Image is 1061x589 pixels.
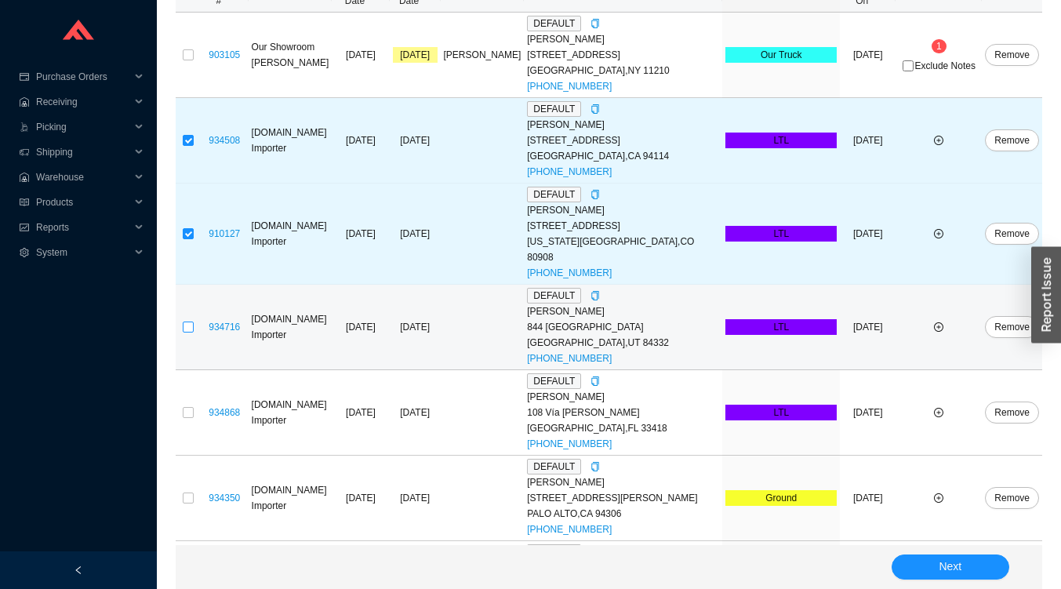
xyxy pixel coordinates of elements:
div: [DATE] [393,226,438,242]
div: [DOMAIN_NAME] Importer [252,397,329,428]
div: [STREET_ADDRESS][PERSON_NAME] [527,490,719,506]
div: LTL [725,133,837,148]
div: [PERSON_NAME] [527,389,719,405]
span: plus-circle [934,493,943,503]
span: Remove [994,405,1030,420]
span: Remove [994,319,1030,335]
span: DEFAULT [527,373,581,389]
span: plus-circle [934,136,943,145]
td: [DATE] [840,370,896,456]
td: [PERSON_NAME] [441,13,525,98]
div: [STREET_ADDRESS] [527,47,719,63]
a: [PHONE_NUMBER] [527,524,612,535]
button: Remove [985,316,1039,338]
span: Products [36,190,130,215]
span: Purchase Orders [36,64,130,89]
div: LTL [725,226,837,242]
span: Picking [36,115,130,140]
div: 844 [GEOGRAPHIC_DATA] [527,319,719,335]
sup: 1 [932,39,947,53]
span: plus-circle [934,229,943,238]
a: 934350 [209,493,240,504]
div: [US_STATE][GEOGRAPHIC_DATA] , CO 80908 [527,234,719,265]
span: Remove [994,490,1030,506]
span: left [74,565,83,575]
div: Ground [725,490,837,506]
button: Remove [985,402,1039,424]
button: Remove [985,223,1039,245]
div: [DATE] [393,490,438,506]
div: [DATE] [393,319,438,335]
td: [DATE] [332,370,389,456]
div: [PERSON_NAME] [527,474,719,490]
div: Copy [590,101,600,117]
a: [PHONE_NUMBER] [527,353,612,364]
div: [PERSON_NAME] [527,31,719,47]
span: Remove [994,226,1030,242]
div: [GEOGRAPHIC_DATA] , CA 94114 [527,148,719,164]
div: PALO ALTO , CA 94306 [527,506,719,522]
div: [DOMAIN_NAME] Importer [252,311,329,343]
span: copy [590,291,600,300]
div: [STREET_ADDRESS] [527,218,719,234]
td: [DATE] [840,13,896,98]
input: Exclude Notes [903,60,914,71]
span: DEFAULT [527,16,581,31]
div: [PERSON_NAME] [527,202,719,218]
td: [DATE] [332,98,389,184]
td: [DATE] [840,285,896,370]
button: Remove [985,487,1039,509]
div: [DATE] [393,47,438,63]
span: plus-circle [934,322,943,332]
span: 1 [936,41,942,52]
span: plus-circle [934,408,943,417]
span: DEFAULT [527,459,581,474]
span: read [19,198,30,207]
span: Reports [36,215,130,240]
button: Next [892,554,1009,580]
span: copy [590,190,600,199]
span: copy [590,104,600,114]
span: copy [590,19,600,28]
span: System [36,240,130,265]
span: fund [19,223,30,232]
span: Shipping [36,140,130,165]
a: [PHONE_NUMBER] [527,166,612,177]
td: [DATE] [840,98,896,184]
div: [DOMAIN_NAME] Importer [252,218,329,249]
a: 903105 [209,49,240,60]
td: [DATE] [840,456,896,541]
div: [GEOGRAPHIC_DATA] , FL 33418 [527,420,719,436]
span: Receiving [36,89,130,115]
div: Copy [590,187,600,202]
div: [STREET_ADDRESS] [527,133,719,148]
div: [PERSON_NAME] [527,117,719,133]
div: [PERSON_NAME] [527,304,719,319]
span: setting [19,248,30,257]
a: 934868 [209,407,240,418]
button: Remove [985,44,1039,66]
div: Copy [590,459,600,474]
div: [DATE] [393,133,438,148]
div: Copy [590,16,600,31]
a: [PHONE_NUMBER] [527,438,612,449]
span: Remove [994,47,1030,63]
div: LTL [725,319,837,335]
span: Warehouse [36,165,130,190]
div: Our Truck [725,47,837,63]
span: DEFAULT [527,288,581,304]
td: [DATE] [840,184,896,285]
span: copy [590,376,600,386]
div: Copy [590,288,600,304]
span: DEFAULT [527,101,581,117]
span: credit-card [19,72,30,82]
a: 934716 [209,322,240,333]
span: Next [939,558,961,576]
div: [GEOGRAPHIC_DATA] , UT 84332 [527,335,719,351]
div: [DATE] [393,405,438,420]
a: [PHONE_NUMBER] [527,81,612,92]
td: [DATE] [332,456,389,541]
div: Copy [590,373,600,389]
div: LTL [725,405,837,420]
span: Remove [994,133,1030,148]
